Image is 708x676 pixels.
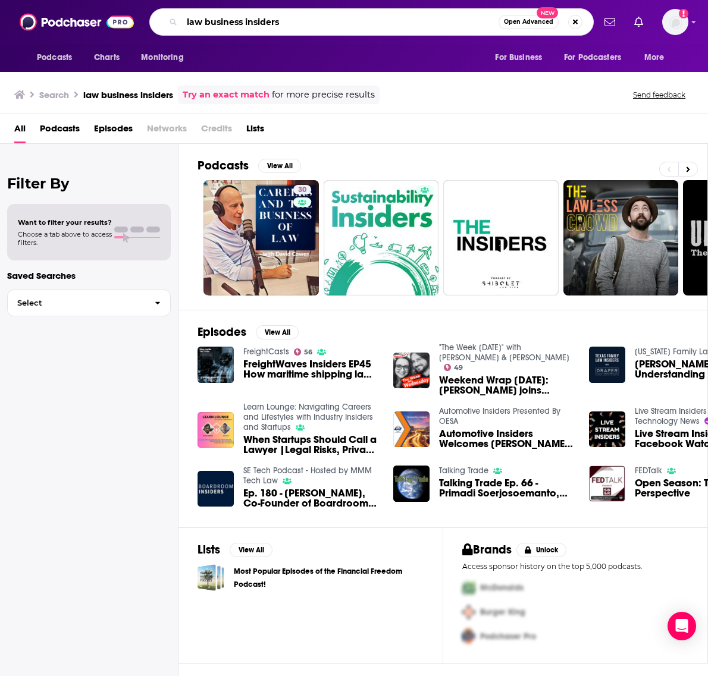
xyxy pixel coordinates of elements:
[393,353,430,389] img: Weekend Wrap 30 October 2022: Van Badham joins Ben to talk Insiders, budget and workplace law ref...
[198,325,246,339] h2: Episodes
[556,46,638,69] button: open menu
[393,466,430,502] img: Talking Trade Ep. 66 - Primadi Soerjosoemanto, Asian Insiders
[487,46,557,69] button: open menu
[679,9,688,18] svg: Add a profile image
[256,325,299,339] button: View All
[7,290,171,316] button: Select
[201,119,232,143] span: Credits
[243,466,372,486] a: SE Tech Podcast - Hosted by MMM Tech Law
[495,49,542,66] span: For Business
[18,230,112,247] span: Choose a tab above to access filters.
[589,466,625,502] img: Open Season: The Insiders' Perspective
[294,348,313,356] a: 56
[298,184,306,196] span: 30
[439,375,575,395] span: Weekend Wrap [DATE]: [PERSON_NAME] joins [PERSON_NAME] to talk Insiders, budget and workplace law...
[537,7,558,18] span: New
[516,543,567,557] button: Unlock
[439,429,575,449] span: Automotive Insiders Welcomes [PERSON_NAME] “Max” Sneyd of [PERSON_NAME] and [PERSON_NAME]
[439,375,575,395] a: Weekend Wrap 30 October 2022: Van Badham joins Ben to talk Insiders, budget and workplace law ref...
[629,90,689,100] button: Send feedback
[439,478,575,498] a: Talking Trade Ep. 66 - Primadi Soerjosoemanto, Asian Insiders
[243,359,379,379] span: FreightWaves Insiders EP45 How maritime shipping law works and the curious case of [PERSON_NAME] ...
[439,466,488,476] a: Talking Trade
[644,49,665,66] span: More
[243,402,373,432] a: Learn Lounge: Navigating Careers and Lifestyles with Industry Insiders and Startups
[439,406,560,426] a: Automotive Insiders Presented By OESA
[243,488,379,508] span: Ep. 180 - [PERSON_NAME], Co-Founder of Boardroom Insiders
[499,15,559,29] button: Open AdvancedNew
[37,49,72,66] span: Podcasts
[454,365,463,370] span: 49
[564,49,621,66] span: For Podcasters
[230,543,272,557] button: View All
[29,46,87,69] button: open menu
[458,600,480,624] img: Second Pro Logo
[198,542,220,557] h2: Lists
[458,624,480,649] img: Third Pro Logo
[39,89,69,100] h3: Search
[589,411,625,448] img: Live Stream Insiders 143: Facebook Watch Parties And Facebook Premieres
[439,429,575,449] a: Automotive Insiders Welcomes Michael “Max” Sneyd of Kerr Russell and Weber
[243,435,379,455] a: When Startups Should Call a Lawyer |Legal Risks, Privacy Law & Cybersecurity Tips #startup #business
[198,542,272,557] a: ListsView All
[668,612,696,640] div: Open Intercom Messenger
[234,565,424,591] a: Most Popular Episodes of the Financial Freedom Podcast!
[600,12,620,32] a: Show notifications dropdown
[480,631,536,642] span: Podchaser Pro
[258,159,301,173] button: View All
[198,471,234,507] img: Ep. 180 - Lee Demby, Co-Founder of Boardroom Insiders
[272,88,375,102] span: for more precise results
[7,270,171,281] p: Saved Searches
[7,175,171,192] h2: Filter By
[462,562,688,571] p: Access sponsor history on the top 5,000 podcasts.
[198,564,224,591] a: Most Popular Episodes of the Financial Freedom Podcast!
[246,119,264,143] a: Lists
[304,350,312,355] span: 56
[662,9,688,35] button: Show profile menu
[198,347,234,383] img: FreightWaves Insiders EP45 How maritime shipping law works and the curious case of Kim Kardashian...
[243,488,379,508] a: Ep. 180 - Lee Demby, Co-Founder of Boardroom Insiders
[629,12,648,32] a: Show notifications dropdown
[198,412,234,448] img: When Startups Should Call a Lawyer |Legal Risks, Privacy Law & Cybersecurity Tips #startup #business
[480,607,525,617] span: Burger King
[243,359,379,379] a: FreightWaves Insiders EP45 How maritime shipping law works and the curious case of Kim Kardashian...
[439,478,575,498] span: Talking Trade Ep. 66 - Primadi Soerjosoemanto, [DEMOGRAPHIC_DATA] Insiders
[662,9,688,35] span: Logged in as ereardon
[480,583,524,593] span: McDonalds
[8,299,145,307] span: Select
[133,46,199,69] button: open menu
[94,119,133,143] a: Episodes
[183,88,270,102] a: Try an exact match
[14,119,26,143] a: All
[393,411,430,448] img: Automotive Insiders Welcomes Michael “Max” Sneyd of Kerr Russell and Weber
[203,180,319,295] a: 30
[18,218,112,227] span: Want to filter your results?
[141,49,183,66] span: Monitoring
[635,466,662,476] a: FEDTalk
[439,342,569,363] a: "The Week on Wednesday" with Van Badham & Ben Davison
[83,89,173,100] h3: law business insiders
[243,347,289,357] a: FreightCasts
[462,542,512,557] h2: Brands
[86,46,127,69] a: Charts
[636,46,679,69] button: open menu
[458,576,480,600] img: First Pro Logo
[293,185,311,194] a: 30
[589,347,625,383] img: Robert Bailes | Understanding Business Valuations and Tracing in Family Law
[40,119,80,143] a: Podcasts
[20,11,134,33] img: Podchaser - Follow, Share and Rate Podcasts
[198,158,249,173] h2: Podcasts
[662,9,688,35] img: User Profile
